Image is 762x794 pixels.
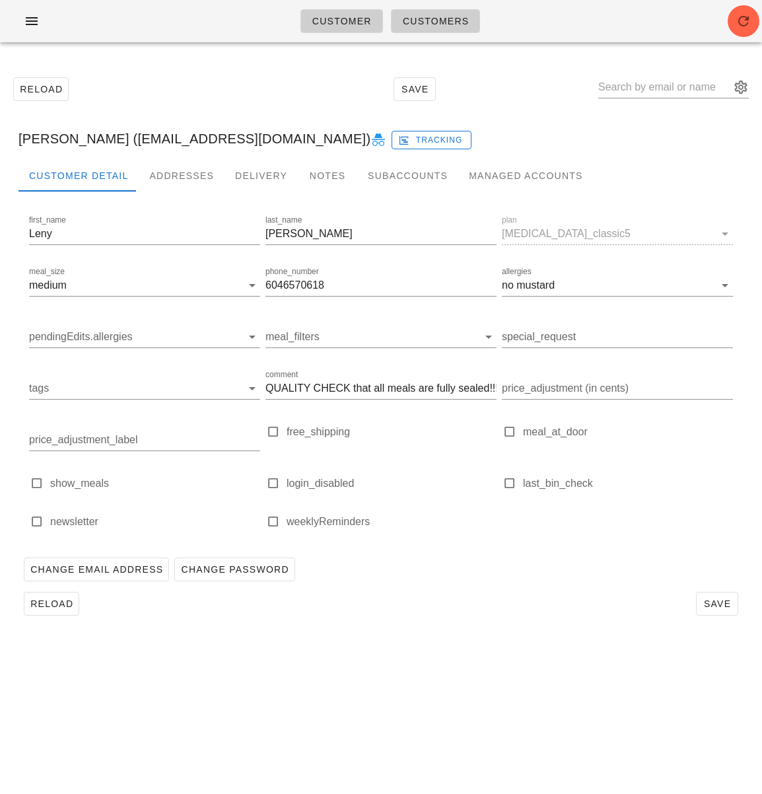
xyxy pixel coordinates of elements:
[18,160,139,192] div: Customer Detail
[265,267,319,277] label: phone_number
[394,77,436,101] button: Save
[392,131,471,149] button: Tracking
[24,558,169,581] button: Change Email Address
[696,592,738,616] button: Save
[30,564,163,575] span: Change Email Address
[225,160,298,192] div: Delivery
[265,215,302,225] label: last_name
[287,477,497,490] label: login_disabled
[29,378,260,399] div: tags
[287,425,497,439] label: free_shipping
[24,592,79,616] button: Reload
[402,16,469,26] span: Customers
[702,598,732,609] span: Save
[502,279,555,291] div: no mustard
[139,160,225,192] div: Addresses
[30,598,73,609] span: Reload
[50,477,260,490] label: show_meals
[598,77,730,98] input: Search by email or name
[50,515,260,528] label: newsletter
[287,515,497,528] label: weeklyReminders
[29,267,65,277] label: meal_size
[523,425,733,439] label: meal_at_door
[458,160,593,192] div: Managed Accounts
[13,77,69,101] button: Reload
[265,370,298,380] label: comment
[19,84,63,94] span: Reload
[502,267,532,277] label: allergies
[733,79,749,95] button: appended action
[523,477,733,490] label: last_bin_check
[8,118,754,160] div: [PERSON_NAME] ([EMAIL_ADDRESS][DOMAIN_NAME])
[399,84,430,94] span: Save
[298,160,357,192] div: Notes
[401,134,463,146] span: Tracking
[174,558,294,581] button: Change Password
[29,275,260,296] div: meal_sizemedium
[29,279,67,291] div: medium
[29,215,66,225] label: first_name
[502,275,733,296] div: allergiesno mustard
[300,9,383,33] a: Customer
[312,16,372,26] span: Customer
[502,223,733,244] div: plan[MEDICAL_DATA]_classic5
[180,564,289,575] span: Change Password
[265,326,497,347] div: meal_filters
[392,128,471,149] a: Tracking
[357,160,458,192] div: Subaccounts
[391,9,481,33] a: Customers
[502,215,517,225] label: plan
[29,326,260,347] div: pendingEdits.allergies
